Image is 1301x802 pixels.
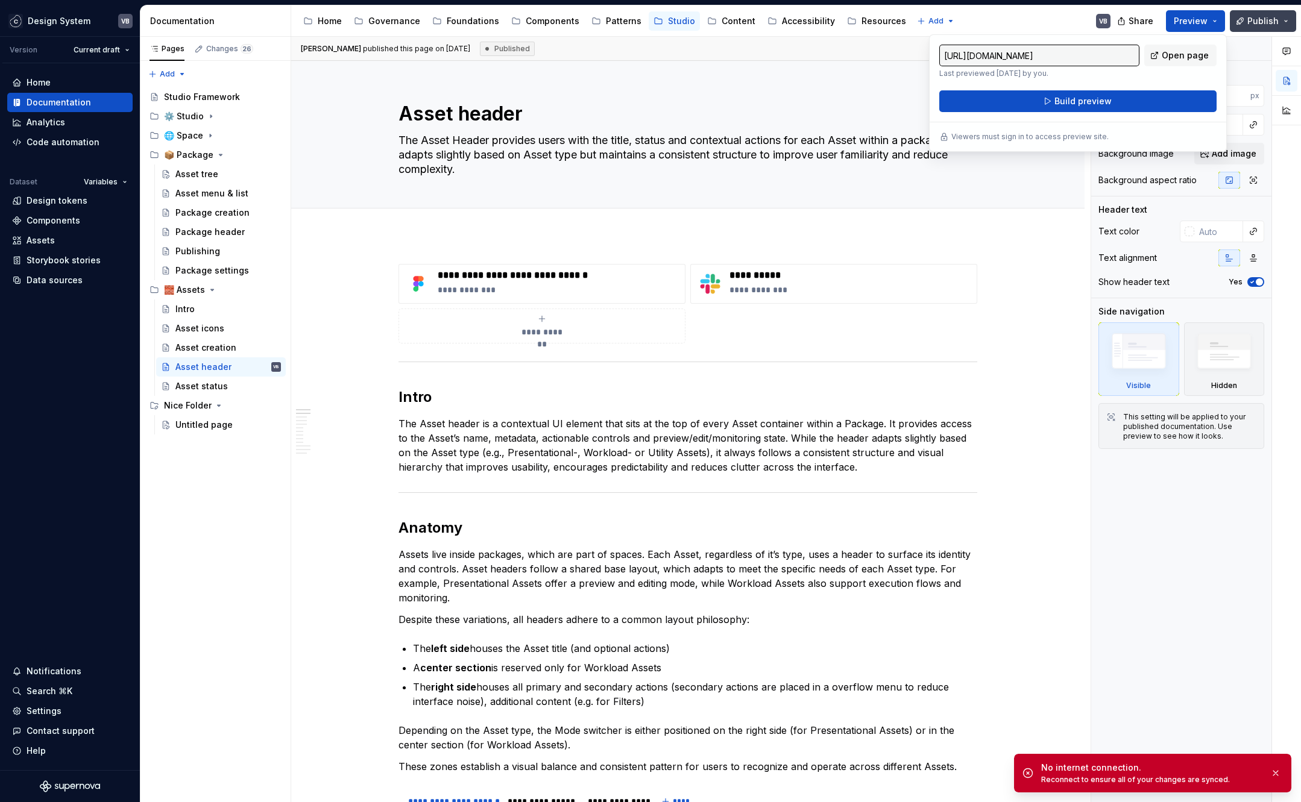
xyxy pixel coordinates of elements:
input: Auto [1194,221,1243,242]
div: Help [27,745,46,757]
div: 📦 Package [145,145,286,164]
div: Text color [1098,225,1139,237]
a: Settings [7,701,133,721]
div: Visible [1098,322,1179,396]
input: Auto [1204,85,1250,107]
button: Add image [1194,143,1264,164]
a: Analytics [7,113,133,132]
div: Design System [28,15,90,27]
a: Package header [156,222,286,242]
span: Add image [1212,148,1256,160]
p: Last previewed [DATE] by you. [939,69,1139,78]
label: Yes [1229,277,1243,287]
h2: Anatomy [398,518,977,537]
div: Page tree [145,87,286,434]
span: Publish [1247,15,1279,27]
div: Settings [27,705,61,717]
a: Supernova Logo [40,780,100,792]
div: Patterns [606,15,641,27]
p: px [1250,91,1259,101]
div: Storybook stories [27,254,101,266]
div: 🌐 Space [164,130,203,142]
span: Add [928,16,943,26]
div: Untitled page [175,419,233,431]
div: Nice Folder [164,399,212,412]
div: Asset status [175,380,228,392]
strong: center section [420,662,491,674]
a: Content [702,11,760,31]
button: Publish [1230,10,1296,32]
div: Documentation [27,96,91,108]
p: Assets live inside packages, which are part of spaces. Each Asset, regardless of it’s type, uses ... [398,547,977,605]
span: Open page [1162,49,1209,61]
div: ⚙️ Studio [145,107,286,126]
a: Asset menu & list [156,184,286,203]
p: Despite these variations, all headers adhere to a common layout philosophy: [398,612,977,627]
a: Components [7,211,133,230]
button: Preview [1166,10,1225,32]
div: Hidden [1184,322,1265,396]
a: Foundations [427,11,504,31]
p: These zones establish a visual balance and consistent pattern for users to recognize and operate ... [398,759,977,774]
div: Foundations [447,15,499,27]
a: Data sources [7,271,133,290]
div: Governance [368,15,420,27]
button: Contact support [7,721,133,741]
div: No internet connection. [1041,762,1261,774]
div: Package creation [175,207,250,219]
div: Home [318,15,342,27]
a: Design tokens [7,191,133,210]
div: Publishing [175,245,220,257]
a: Publishing [156,242,286,261]
div: Nice Folder [145,396,286,415]
button: Add [913,13,959,30]
div: Header text [1098,204,1147,216]
div: Design tokens [27,195,87,207]
a: Assets [7,231,133,250]
div: ⚙️ Studio [164,110,204,122]
div: Search ⌘K [27,685,72,697]
p: The houses the Asset title (and optional actions) [413,641,977,656]
h2: Intro [398,387,977,407]
div: Analytics [27,116,65,128]
div: Home [27,77,51,89]
a: Asset creation [156,338,286,357]
div: VB [121,16,130,26]
textarea: The Asset Header provides users with the title, status and contextual actions for each Asset with... [396,131,975,179]
span: Preview [1174,15,1208,27]
div: Version [10,45,37,55]
span: Variables [84,177,118,187]
span: published this page on [DATE] [301,44,470,54]
div: Components [27,215,80,227]
span: [PERSON_NAME] [301,44,361,53]
div: Text alignment [1098,252,1157,264]
div: Visible [1126,381,1151,390]
div: Dataset [10,177,37,187]
div: Asset creation [175,342,236,354]
p: Depending on the Asset type, the Mode switcher is either positioned on the right side (for Presen... [398,723,977,752]
p: The houses all primary and secondary actions (secondary actions are placed in a overflow menu to ... [413,680,977,709]
a: Governance [349,11,425,31]
a: Studio [649,11,700,31]
a: Resources [842,11,911,31]
strong: left side [431,642,470,654]
a: Documentation [7,93,133,112]
div: 🧱 Assets [164,284,205,296]
a: Components [506,11,584,31]
img: f5634f2a-3c0d-4c0b-9dc3-3862a3e014c7.png [8,14,23,28]
img: 18a7591b-d0f8-432d-a48b-c706345778e8.png [404,269,433,298]
div: Reconnect to ensure all of your changes are synced. [1041,775,1261,785]
strong: right side [431,681,476,693]
a: Asset status [156,377,286,396]
p: The Asset header is a contextual UI element that sits at the top of every Asset container within ... [398,416,977,474]
div: Asset header [175,361,232,373]
div: Published [480,42,535,56]
div: Pages [150,44,184,54]
div: Asset tree [175,168,218,180]
div: Accessibility [782,15,835,27]
div: Changes [206,44,253,54]
div: Code automation [27,136,99,148]
div: Page tree [298,9,911,33]
a: Package creation [156,203,286,222]
div: Resources [862,15,906,27]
